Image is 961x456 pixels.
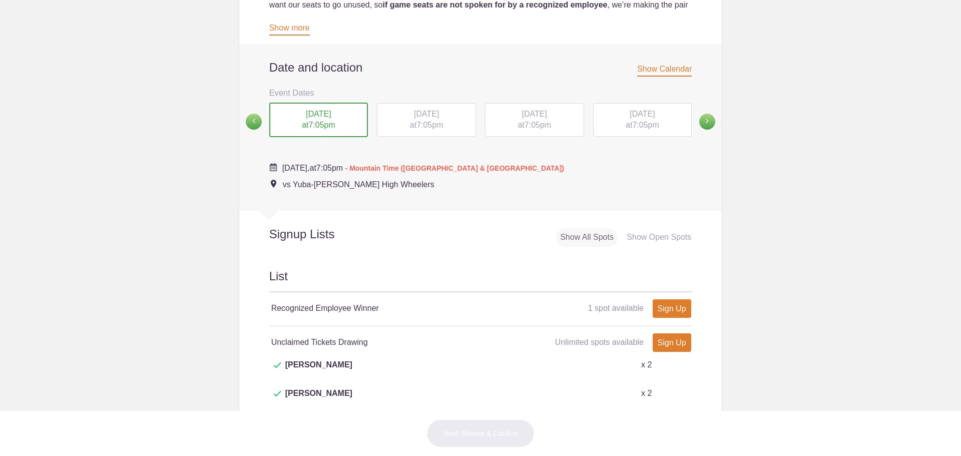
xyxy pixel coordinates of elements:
[269,102,369,138] button: [DATE] at7:05pm
[414,110,439,118] span: [DATE]
[271,336,480,348] h4: Unclaimed Tickets Drawing
[274,391,281,397] img: Check dark green
[653,299,691,318] a: Sign Up
[588,304,644,312] span: 1 spot available
[485,103,584,137] div: at
[637,65,692,77] span: Show Calendar
[306,110,331,118] span: [DATE]
[382,1,607,9] strong: if game seats are not spoken for by a recognized employee
[269,24,310,36] a: Show more
[522,110,547,118] span: [DATE]
[593,103,692,137] div: at
[641,359,652,371] p: x 2
[593,103,693,138] button: [DATE] at7:05pm
[282,164,564,172] span: at
[377,103,476,137] div: at
[269,103,368,138] div: at
[269,60,692,75] h2: Date and location
[641,387,652,399] p: x 2
[525,121,551,129] span: 7:05pm
[308,121,335,129] span: 7:05pm
[285,359,352,383] span: [PERSON_NAME]
[271,302,480,314] h4: Recognized Employee Winner
[623,228,695,247] div: Show Open Spots
[376,103,476,138] button: [DATE] at7:05pm
[283,180,434,189] span: vs Yuba-[PERSON_NAME] High Wheelers
[653,333,691,352] a: Sign Up
[485,103,585,138] button: [DATE] at7:05pm
[427,419,535,447] button: Next: Review & Confirm
[316,164,343,172] span: 7:05pm
[345,164,564,172] span: - Mountain Time ([GEOGRAPHIC_DATA] & [GEOGRAPHIC_DATA])
[282,164,310,172] span: [DATE],
[271,180,276,188] img: Event location
[269,268,692,292] h2: List
[632,121,659,129] span: 7:05pm
[274,362,281,368] img: Check dark green
[630,110,655,118] span: [DATE]
[285,387,352,411] span: [PERSON_NAME]
[556,228,618,247] div: Show All Spots
[416,121,443,129] span: 7:05pm
[269,85,692,100] h3: Event Dates
[239,227,400,242] h2: Signup Lists
[555,338,644,346] span: Unlimited spots available
[269,163,277,171] img: Cal purple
